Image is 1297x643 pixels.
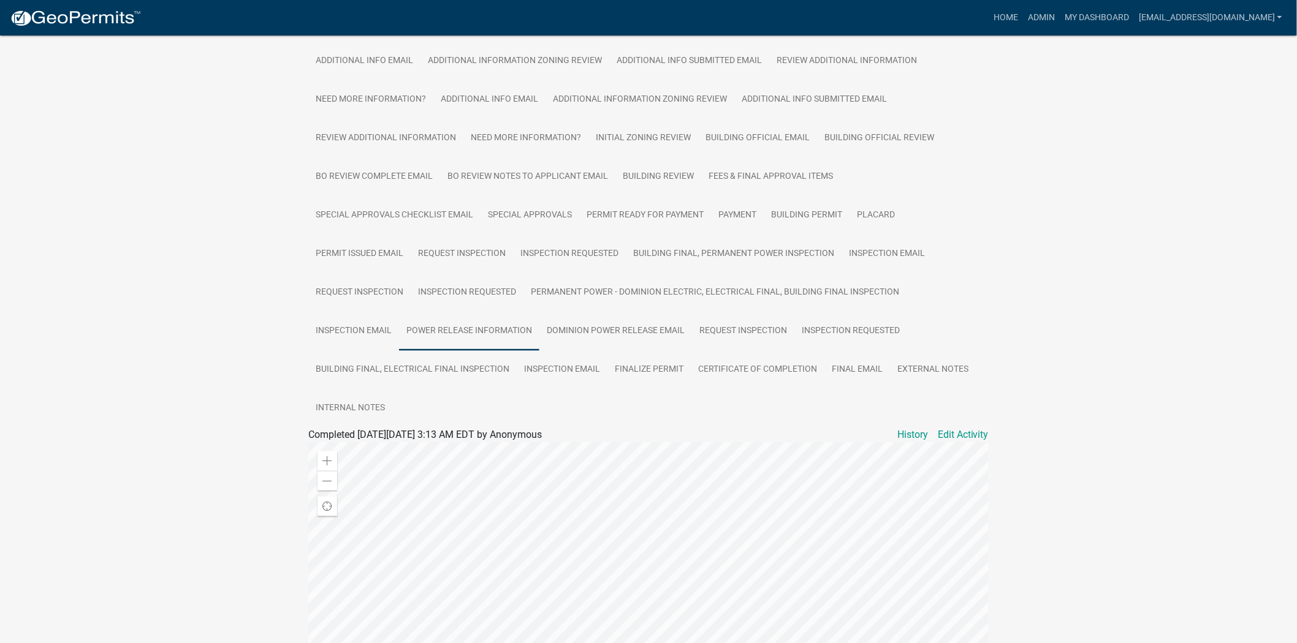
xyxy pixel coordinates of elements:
a: Inspection Requested [513,235,626,274]
a: Special Approvals [481,196,579,235]
a: Payment [711,196,764,235]
span: Completed [DATE][DATE] 3:13 AM EDT by Anonymous [308,429,542,440]
a: Internal Notes [308,389,392,428]
a: BO Review Complete Email [308,157,440,197]
a: Need More Information? [463,119,588,158]
a: Inspection Email [842,235,932,274]
a: Building Official Email [698,119,817,158]
a: Additional Information Zoning Review [546,80,734,119]
a: Inspection Email [517,350,607,389]
a: Permanent Power - Dominion Electric, Electrical Final, Building Final Inspection [523,273,907,312]
a: History [897,427,928,442]
a: Review Additional Information [308,119,463,158]
a: Admin [1023,6,1060,29]
a: Fees & Final Approval Items [701,157,840,197]
a: Request Inspection [411,235,513,274]
div: Find my location [318,497,337,516]
a: Inspection Requested [794,312,907,351]
a: Building Final, Permanent Power Inspection [626,235,842,274]
a: Certificate of Completion [691,350,824,389]
a: Building Official Review [817,119,941,158]
a: Additional Info submitted Email [609,42,769,81]
a: Permit Issued Email [308,235,411,274]
a: Dominion Power Release Email [539,312,692,351]
a: Additional info email [308,42,420,81]
a: External Notes [890,350,976,389]
a: My Dashboard [1060,6,1134,29]
a: Finalize Permit [607,350,691,389]
div: Zoom in [318,451,337,471]
a: Edit Activity [938,427,989,442]
a: Need More Information? [308,80,433,119]
a: Review Additional Information [769,42,924,81]
a: Building Permit [764,196,850,235]
a: Building Final, Electrical Final Inspection [308,350,517,389]
a: [EMAIL_ADDRESS][DOMAIN_NAME] [1134,6,1287,29]
a: Power Release Information [399,312,539,351]
a: Building Review [615,157,701,197]
a: Final Email [824,350,890,389]
a: Request Inspection [692,312,794,351]
a: Inspection Email [308,312,399,351]
a: Placard [850,196,902,235]
a: Additional info email [433,80,546,119]
a: Special Approvals Checklist Email [308,196,481,235]
a: Additional Info submitted Email [734,80,894,119]
a: Additional Information Zoning Review [420,42,609,81]
a: BO Review Notes to Applicant Email [440,157,615,197]
a: Permit Ready for Payment [579,196,711,235]
a: Home [989,6,1023,29]
a: Request Inspection [308,273,411,312]
div: Zoom out [318,471,337,491]
a: Initial Zoning Review [588,119,698,158]
a: Inspection Requested [411,273,523,312]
